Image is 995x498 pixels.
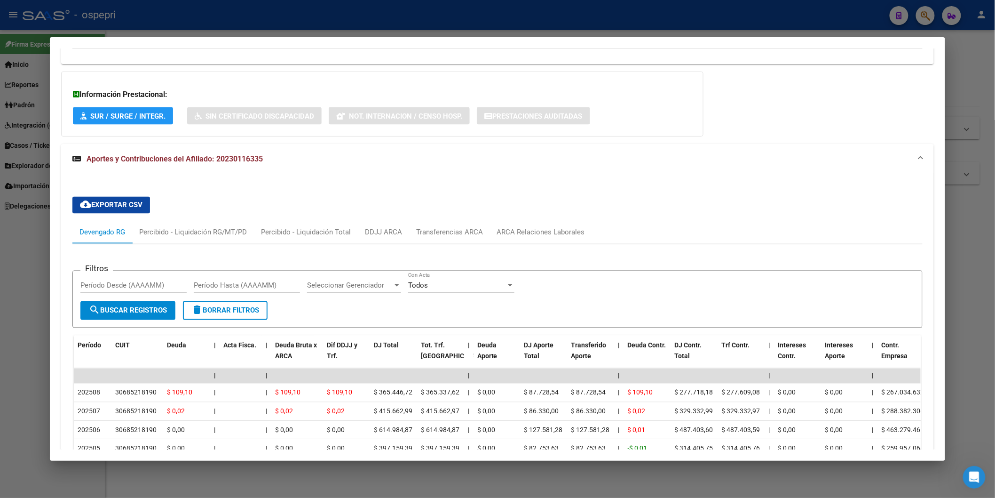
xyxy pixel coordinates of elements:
span: $ 0,01 [628,426,646,434]
span: | [872,408,874,415]
datatable-header-cell: Tot. Trf. Bruto [417,336,464,377]
div: 30685218190 [115,406,157,417]
datatable-header-cell: | [869,336,878,377]
span: $ 0,02 [628,408,646,415]
span: | [769,389,770,396]
span: Dif DDJJ y Trf. [327,342,357,360]
div: 30685218190 [115,443,157,454]
span: $ 109,10 [167,389,192,396]
datatable-header-cell: | [210,336,220,377]
span: 202508 [78,389,100,396]
span: $ 0,00 [275,426,293,434]
button: Sin Certificado Discapacidad [187,107,322,125]
span: | [214,372,216,379]
span: | [769,408,770,415]
span: $ 87.728,54 [524,389,559,396]
span: $ 0,00 [825,426,843,434]
span: $ 86.330,00 [571,408,606,415]
datatable-header-cell: Transferido Aporte [568,336,615,377]
datatable-header-cell: | [765,336,774,377]
span: DJ Total [374,342,399,349]
span: | [214,389,215,396]
span: $ 0,00 [477,426,495,434]
datatable-header-cell: CUIT [111,336,163,377]
span: $ 87.728,54 [571,389,606,396]
datatable-header-cell: Deuda Bruta x ARCA [271,336,323,377]
span: | [266,342,268,349]
span: $ 0,00 [275,445,293,452]
span: $ 463.279.461,66 [882,426,933,434]
span: $ 487.403,59 [722,426,760,434]
button: Not. Internacion / Censo Hosp. [329,107,470,125]
datatable-header-cell: | [464,336,474,377]
span: DJ Contr. Total [675,342,702,360]
span: | [872,342,874,349]
span: | [872,372,874,379]
span: | [214,426,215,434]
div: Transferencias ARCA [416,227,483,238]
span: Tot. Trf. [GEOGRAPHIC_DATA] [421,342,485,360]
mat-expansion-panel-header: Aportes y Contribuciones del Afiliado: 20230116335 [61,144,934,174]
button: Exportar CSV [72,197,150,214]
span: DJ Aporte Total [524,342,554,360]
button: SUR / SURGE / INTEGR. [73,107,173,125]
span: | [468,426,469,434]
span: Deuda [167,342,186,349]
span: | [618,389,620,396]
span: $ 0,00 [825,408,843,415]
span: $ 0,02 [167,408,185,415]
span: | [618,426,620,434]
span: 202505 [78,445,100,452]
span: Buscar Registros [89,306,167,315]
datatable-header-cell: Dif DDJJ y Trf. [323,336,370,377]
span: Aportes y Contribuciones del Afiliado: 20230116335 [87,154,263,163]
span: | [872,445,874,452]
datatable-header-cell: DJ Contr. Total [671,336,718,377]
div: Devengado RG [79,227,125,238]
span: $ 0,02 [275,408,293,415]
span: $ 0,00 [778,408,796,415]
span: 202506 [78,426,100,434]
span: $ 614.984,87 [421,426,459,434]
span: $ 415.662,99 [374,408,412,415]
span: $ 0,00 [327,426,345,434]
mat-icon: delete [191,305,203,316]
span: $ 109,10 [327,389,352,396]
span: | [468,445,469,452]
span: | [214,342,216,349]
span: $ 415.662,97 [421,408,459,415]
datatable-header-cell: Deuda [163,336,210,377]
span: $ 0,00 [778,389,796,396]
span: SUR / SURGE / INTEGR. [90,112,166,120]
span: | [468,389,469,396]
span: | [266,389,267,396]
span: $ 277.609,08 [722,389,760,396]
datatable-header-cell: Intereses Contr. [774,336,821,377]
span: $ 0,00 [167,426,185,434]
span: Transferido Aporte [571,342,607,360]
span: Deuda Aporte [477,342,497,360]
span: $ 0,00 [477,389,495,396]
span: | [872,389,874,396]
span: $ 109,10 [275,389,300,396]
span: | [468,372,470,379]
span: $ 397.159,39 [421,445,459,452]
span: Acta Fisca. [223,342,256,349]
div: DDJJ ARCA [365,227,402,238]
span: $ 614.984,87 [374,426,412,434]
span: | [769,426,770,434]
span: $ 0,00 [825,389,843,396]
span: Trf Contr. [722,342,750,349]
span: | [618,408,620,415]
datatable-header-cell: Contr. Empresa [878,336,925,377]
span: $ 288.382.306,82 [882,408,933,415]
span: 202507 [78,408,100,415]
span: $ 0,00 [778,445,796,452]
button: Prestaciones Auditadas [477,107,590,125]
span: $ 397.159,39 [374,445,412,452]
span: $ 0,00 [477,445,495,452]
span: Not. Internacion / Censo Hosp. [349,112,462,120]
span: $ 0,02 [327,408,345,415]
span: | [266,372,268,379]
span: | [214,408,215,415]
